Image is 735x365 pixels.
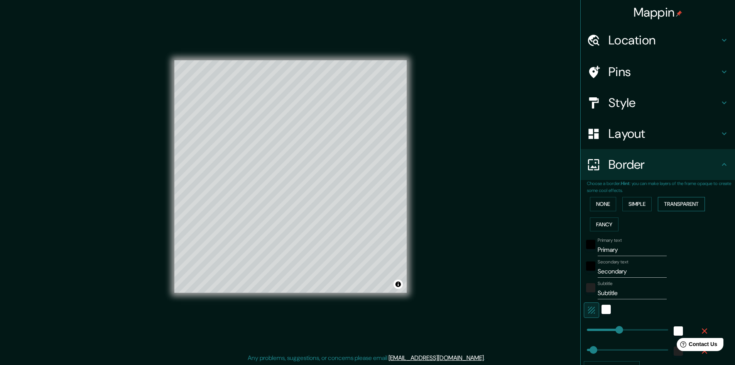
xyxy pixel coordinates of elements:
[389,354,484,362] a: [EMAIL_ADDRESS][DOMAIN_NAME]
[581,25,735,56] div: Location
[634,5,683,20] h4: Mappin
[581,118,735,149] div: Layout
[608,95,720,110] h4: Style
[608,157,720,172] h4: Border
[598,280,613,287] label: Subtitle
[622,197,652,211] button: Simple
[485,353,486,363] div: .
[586,240,595,249] button: black
[608,32,720,48] h4: Location
[581,56,735,87] div: Pins
[581,87,735,118] div: Style
[602,305,611,314] button: white
[598,237,622,244] label: Primary text
[608,126,720,141] h4: Layout
[598,259,629,265] label: Secondary text
[248,353,485,363] p: Any problems, suggestions, or concerns please email .
[608,64,720,80] h4: Pins
[586,283,595,292] button: color-222222
[394,280,403,289] button: Toggle attribution
[666,335,727,357] iframe: Help widget launcher
[658,197,705,211] button: Transparent
[590,217,618,232] button: Fancy
[590,197,616,211] button: None
[581,149,735,180] div: Border
[621,180,630,187] b: Hint
[587,180,735,194] p: Choose a border. : you can make layers of the frame opaque to create some cool effects.
[674,326,683,336] button: white
[586,261,595,271] button: black
[676,10,682,17] img: pin-icon.png
[486,353,488,363] div: .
